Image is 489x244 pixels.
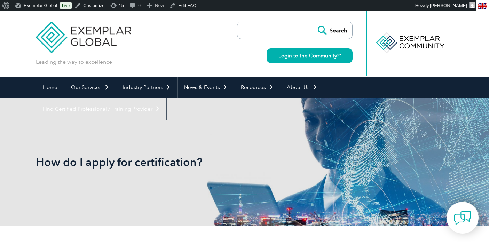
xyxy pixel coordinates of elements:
[337,54,341,57] img: open_square.png
[267,48,353,63] a: Login to the Community
[314,22,352,39] input: Search
[36,77,64,98] a: Home
[36,11,132,53] img: Exemplar Global
[454,209,471,227] img: contact-chat.png
[36,155,303,169] h1: How do I apply for certification?
[36,98,166,120] a: Find Certified Professional / Training Provider
[116,77,177,98] a: Industry Partners
[478,3,487,9] img: en
[64,77,116,98] a: Our Services
[430,3,467,8] span: [PERSON_NAME]
[280,77,324,98] a: About Us
[178,77,234,98] a: News & Events
[234,77,280,98] a: Resources
[60,2,72,9] a: Live
[36,58,112,66] p: Leading the way to excellence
